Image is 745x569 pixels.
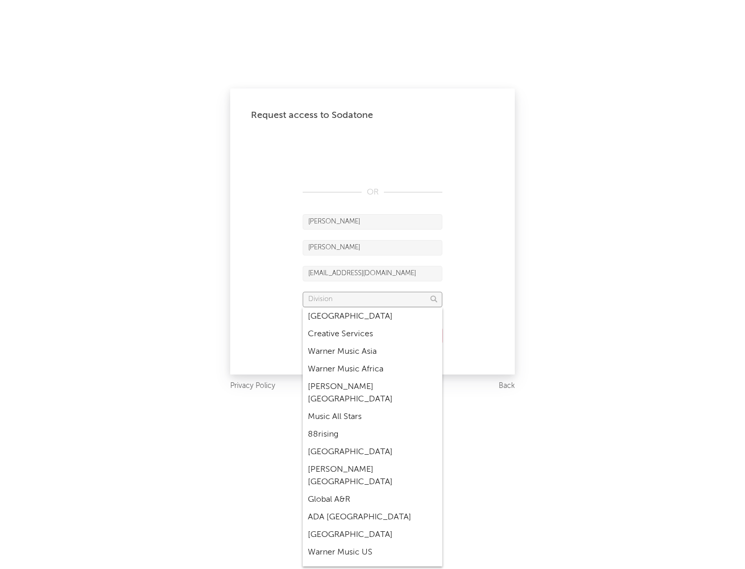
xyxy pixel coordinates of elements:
[303,408,442,426] div: Music All Stars
[303,361,442,378] div: Warner Music Africa
[303,443,442,461] div: [GEOGRAPHIC_DATA]
[303,308,442,325] div: [GEOGRAPHIC_DATA]
[303,461,442,491] div: [PERSON_NAME] [GEOGRAPHIC_DATA]
[303,426,442,443] div: 88rising
[303,508,442,526] div: ADA [GEOGRAPHIC_DATA]
[303,491,442,508] div: Global A&R
[303,292,442,307] input: Division
[303,325,442,343] div: Creative Services
[303,214,442,230] input: First Name
[303,266,442,281] input: Email
[303,186,442,199] div: OR
[499,380,515,393] a: Back
[230,380,275,393] a: Privacy Policy
[303,240,442,256] input: Last Name
[251,109,494,122] div: Request access to Sodatone
[303,526,442,544] div: [GEOGRAPHIC_DATA]
[303,343,442,361] div: Warner Music Asia
[303,378,442,408] div: [PERSON_NAME] [GEOGRAPHIC_DATA]
[303,544,442,561] div: Warner Music US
